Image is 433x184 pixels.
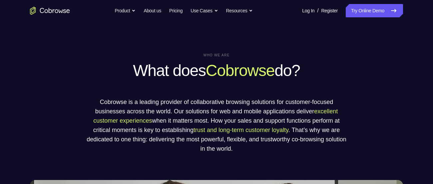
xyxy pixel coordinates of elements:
[115,4,136,17] button: Product
[321,4,338,17] a: Register
[191,4,218,17] button: Use Cases
[206,62,275,79] span: Cobrowse
[169,4,183,17] a: Pricing
[194,127,288,133] span: trust and long-term customer loyalty
[87,60,346,81] h1: What does do?
[346,4,403,17] a: Try Online Demo
[317,7,318,15] span: /
[87,97,346,153] p: Cobrowse is a leading provider of collaborative browsing solutions for customer-focused businesse...
[226,4,253,17] button: Resources
[144,4,161,17] a: About us
[87,53,346,57] span: Who we are
[302,4,314,17] a: Log In
[30,7,70,15] a: Go to the home page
